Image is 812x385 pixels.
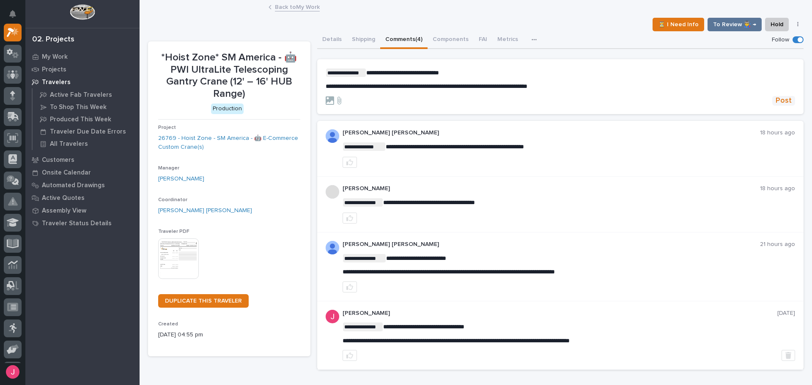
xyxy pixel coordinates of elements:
[158,175,204,183] a: [PERSON_NAME]
[42,169,91,177] p: Onsite Calendar
[158,134,300,152] a: 26769 - Hoist Zone - SM America - 🤖 E-Commerce Custom Crane(s)
[158,125,176,130] span: Project
[33,101,140,113] a: To Shop This Week
[11,10,22,24] div: Notifications
[658,19,699,30] span: ⏳ I Need Info
[25,191,140,204] a: Active Quotes
[165,298,242,304] span: DUPLICATE THIS TRAVELER
[713,19,756,30] span: To Review 👨‍🏭 →
[33,113,140,125] a: Produced This Week
[158,322,178,327] span: Created
[343,281,357,292] button: like this post
[708,18,762,31] button: To Review 👨‍🏭 →
[343,350,357,361] button: like this post
[25,153,140,166] a: Customers
[760,129,795,137] p: 18 hours ago
[158,330,300,339] p: [DATE] 04:55 pm
[50,140,88,148] p: All Travelers
[343,129,760,137] p: [PERSON_NAME] [PERSON_NAME]
[653,18,704,31] button: ⏳ I Need Info
[343,185,760,192] p: [PERSON_NAME]
[33,89,140,101] a: Active Fab Travelers
[42,182,105,189] p: Automated Drawings
[492,31,523,49] button: Metrics
[42,79,71,86] p: Travelers
[42,156,74,164] p: Customers
[25,217,140,229] a: Traveler Status Details
[158,294,249,308] a: DUPLICATE THIS TRAVELER
[25,179,140,191] a: Automated Drawings
[33,126,140,137] a: Traveler Due Date Errors
[428,31,474,49] button: Components
[42,66,66,74] p: Projects
[760,185,795,192] p: 18 hours ago
[25,204,140,217] a: Assembly View
[777,310,795,317] p: [DATE]
[776,96,792,106] span: Post
[158,52,300,100] p: *Hoist Zone* SM America - 🤖 PWI UltraLite Telescoping Gantry Crane (12' – 16' HUB Range)
[50,128,126,136] p: Traveler Due Date Errors
[317,31,347,49] button: Details
[4,5,22,23] button: Notifications
[474,31,492,49] button: FAI
[380,31,428,49] button: Comments (4)
[25,76,140,88] a: Travelers
[42,53,68,61] p: My Work
[771,19,783,30] span: Hold
[25,63,140,76] a: Projects
[782,350,795,361] button: Delete post
[50,104,107,111] p: To Shop This Week
[760,241,795,248] p: 21 hours ago
[42,220,112,227] p: Traveler Status Details
[158,206,252,215] a: [PERSON_NAME] [PERSON_NAME]
[326,241,339,254] img: AD_cMMRcK_lR-hunIWE1GUPcUjzJ19X9Uk7D-9skk6qMORDJB_ZroAFOMmnE07bDdh4EHUMJPuIZ72TfOWJm2e1TqCAEecOOP...
[42,194,85,202] p: Active Quotes
[70,4,95,20] img: Workspace Logo
[772,96,795,106] button: Post
[32,35,74,44] div: 02. Projects
[347,31,380,49] button: Shipping
[343,157,357,168] button: like this post
[343,213,357,224] button: like this post
[158,197,187,202] span: Coordinator
[33,138,140,150] a: All Travelers
[50,116,111,123] p: Produced This Week
[4,363,22,381] button: users-avatar
[275,2,320,11] a: Back toMy Work
[25,166,140,179] a: Onsite Calendar
[42,207,86,215] p: Assembly View
[343,241,760,248] p: [PERSON_NAME] [PERSON_NAME]
[211,104,244,114] div: Production
[50,91,112,99] p: Active Fab Travelers
[158,229,189,234] span: Traveler PDF
[158,166,179,171] span: Manager
[765,18,789,31] button: Hold
[326,129,339,143] img: AD_cMMRcK_lR-hunIWE1GUPcUjzJ19X9Uk7D-9skk6qMORDJB_ZroAFOMmnE07bDdh4EHUMJPuIZ72TfOWJm2e1TqCAEecOOP...
[343,310,778,317] p: [PERSON_NAME]
[772,36,789,44] p: Follow
[326,310,339,323] img: ACg8ocI-SXp0KwvcdjE4ZoRMyLsZRSgZqnEZt9q_hAaElEsh-D-asw=s96-c
[25,50,140,63] a: My Work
